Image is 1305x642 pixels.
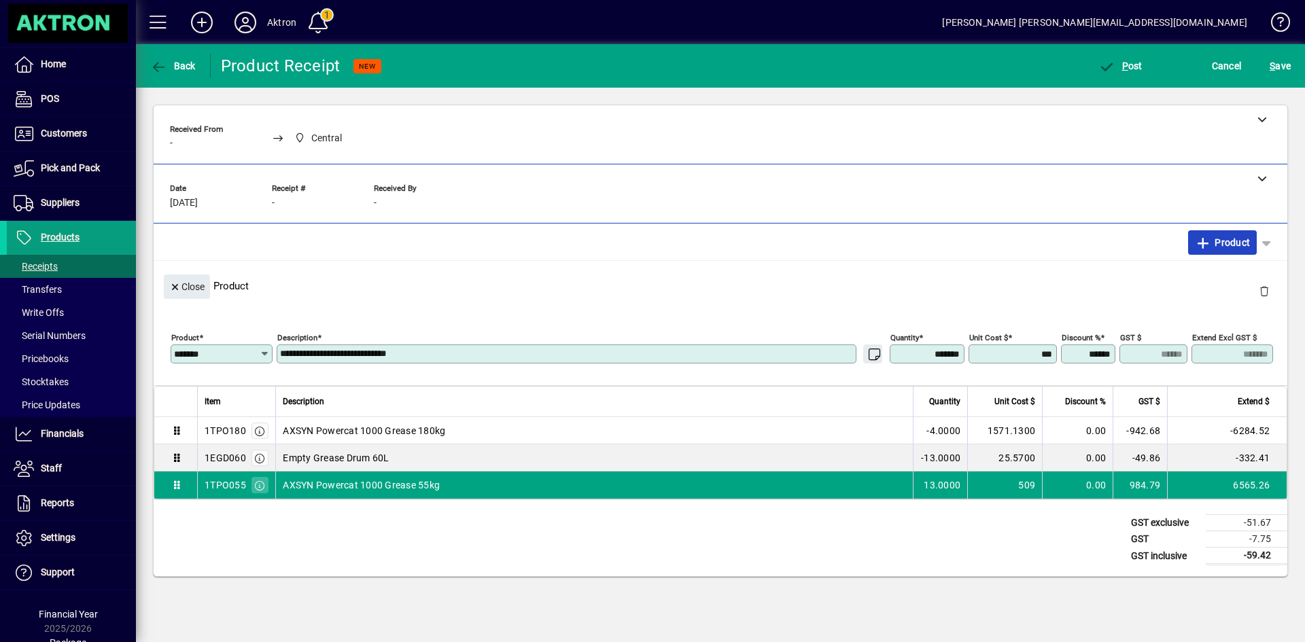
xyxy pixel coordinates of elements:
[221,55,341,77] div: Product Receipt
[205,478,246,492] div: 1TPO055
[14,330,86,341] span: Serial Numbers
[929,394,960,409] span: Quantity
[7,486,136,520] a: Reports
[913,471,967,499] td: 13.0000
[942,12,1247,33] div: [PERSON_NAME] [PERSON_NAME][EMAIL_ADDRESS][DOMAIN_NAME]
[1042,471,1113,499] td: 0.00
[1122,60,1128,71] span: P
[41,128,87,139] span: Customers
[1206,531,1287,548] td: -7.75
[267,12,296,33] div: Aktron
[154,261,1287,310] div: Product
[994,394,1035,409] span: Unit Cost $
[205,394,221,409] span: Item
[1270,60,1275,71] span: S
[171,333,199,342] mat-label: Product
[41,58,66,69] span: Home
[7,417,136,451] a: Financials
[913,417,967,444] td: -4.0000
[164,274,210,299] button: Close
[1266,54,1294,78] button: Save
[7,452,136,486] a: Staff
[1208,54,1245,78] button: Cancel
[1167,471,1287,499] td: 6565.26
[1113,471,1167,499] td: 984.79
[890,333,919,342] mat-label: Quantity
[7,324,136,347] a: Serial Numbers
[275,471,913,499] td: AXSYN Powercat 1000 Grease 55kg
[277,333,317,342] mat-label: Description
[147,54,199,78] button: Back
[14,261,58,272] span: Receipts
[1095,54,1146,78] button: Post
[1192,333,1257,342] mat-label: Extend excl GST $
[169,276,205,298] span: Close
[136,54,211,78] app-page-header-button: Back
[7,347,136,370] a: Pricebooks
[291,130,348,147] span: Central
[7,151,136,185] a: Pick and Pack
[7,48,136,82] a: Home
[1124,515,1206,531] td: GST exclusive
[1138,394,1160,409] span: GST $
[7,370,136,393] a: Stocktakes
[160,280,213,292] app-page-header-button: Close
[180,10,224,35] button: Add
[41,93,59,104] span: POS
[1062,333,1100,342] mat-label: Discount %
[1113,417,1167,444] td: -942.68
[14,284,62,295] span: Transfers
[1018,478,1035,492] span: 509
[1042,444,1113,471] td: 0.00
[359,62,376,71] span: NEW
[7,82,136,116] a: POS
[988,424,1035,438] span: 1571.1300
[1167,444,1287,471] td: -332.41
[1113,444,1167,471] td: -49.86
[272,198,275,209] span: -
[170,138,173,149] span: -
[374,198,377,209] span: -
[205,451,246,465] div: 1EGD060
[7,117,136,151] a: Customers
[1098,60,1143,71] span: ost
[1042,417,1113,444] td: 0.00
[7,255,136,278] a: Receipts
[1248,274,1281,307] button: Delete
[1167,417,1287,444] td: -6284.52
[150,60,196,71] span: Back
[1206,515,1287,531] td: -51.67
[1261,3,1288,47] a: Knowledge Base
[275,417,913,444] td: AXSYN Powercat 1000 Grease 180kg
[41,532,75,543] span: Settings
[7,556,136,590] a: Support
[7,186,136,220] a: Suppliers
[14,307,64,318] span: Write Offs
[1124,531,1206,548] td: GST
[7,521,136,555] a: Settings
[275,444,913,471] td: Empty Grease Drum 60L
[7,393,136,416] a: Price Updates
[41,567,75,577] span: Support
[1270,55,1291,77] span: ave
[1065,394,1106,409] span: Discount %
[1195,232,1250,253] span: Product
[41,497,74,508] span: Reports
[1238,394,1270,409] span: Extend $
[1120,333,1141,342] mat-label: GST $
[41,428,84,439] span: Financials
[1124,548,1206,565] td: GST inclusive
[205,424,246,438] div: 1TPO180
[41,162,100,173] span: Pick and Pack
[7,278,136,301] a: Transfers
[224,10,267,35] button: Profile
[969,333,1008,342] mat-label: Unit Cost $
[41,232,80,243] span: Products
[283,394,324,409] span: Description
[14,399,80,410] span: Price Updates
[170,198,198,209] span: [DATE]
[14,376,69,387] span: Stocktakes
[1212,55,1242,77] span: Cancel
[1188,230,1257,255] button: Product
[7,301,136,324] a: Write Offs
